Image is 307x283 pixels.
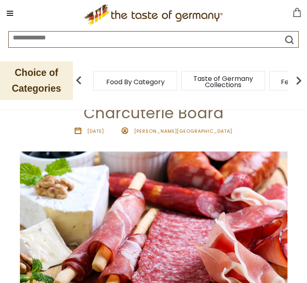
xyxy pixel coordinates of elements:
img: previous arrow [71,72,87,89]
a: Food By Category [106,79,165,85]
time: [DATE] [87,128,104,134]
img: next arrow [290,72,307,89]
h1: 65 German Delicacies For Your Charcuterie Board [26,85,281,122]
a: Taste of Germany Collections [190,76,256,88]
span: [PERSON_NAME][GEOGRAPHIC_DATA] [134,128,233,134]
